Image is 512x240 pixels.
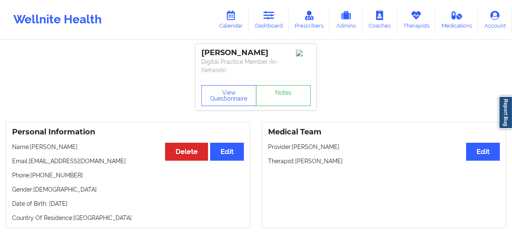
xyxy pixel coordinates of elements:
[268,157,500,165] p: Therapist: [PERSON_NAME]
[165,143,208,161] button: Delete
[12,143,244,151] p: Name: [PERSON_NAME]
[362,6,397,33] a: Coaches
[201,58,311,74] p: Digital Practice Member (In-Network)
[12,157,244,165] p: Email: [EMAIL_ADDRESS][DOMAIN_NAME]
[12,171,244,179] p: Phone: [PHONE_NUMBER]
[256,85,311,106] a: Notes
[201,48,311,58] div: [PERSON_NAME]
[268,143,500,151] p: Provider: [PERSON_NAME]
[210,143,244,161] button: Edit
[289,6,330,33] a: Prescribers
[436,6,479,33] a: Medications
[213,6,249,33] a: Calendar
[12,185,244,194] p: Gender: [DEMOGRAPHIC_DATA]
[12,127,244,137] h3: Personal Information
[296,50,311,56] img: Image%2Fplaceholer-image.png
[12,200,244,208] p: Date of Birth: [DATE]
[478,6,512,33] a: Account
[12,214,244,222] p: Country Of Residence: [GEOGRAPHIC_DATA]
[268,127,500,137] h3: Medical Team
[397,6,436,33] a: Therapists
[466,143,500,161] button: Edit
[499,96,512,129] a: Report Bug
[330,6,362,33] a: Admins
[201,85,256,106] button: View Questionnaire
[249,6,289,33] a: Dashboard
